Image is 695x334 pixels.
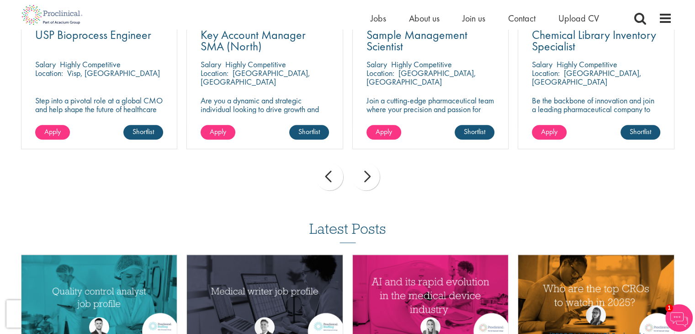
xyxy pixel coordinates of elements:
span: Key Account Manager SMA (North) [201,27,306,54]
div: prev [316,163,343,190]
a: Apply [35,125,70,140]
a: USP Bioprocess Engineer [35,29,164,41]
h3: Latest Posts [309,221,386,243]
p: [GEOGRAPHIC_DATA], [GEOGRAPHIC_DATA] [532,68,642,87]
a: Contact [508,12,536,24]
a: Apply [366,125,401,140]
span: Salary [35,59,56,70]
p: Be the backbone of innovation and join a leading pharmaceutical company to help keep life-changin... [532,96,660,131]
a: Apply [532,125,567,140]
p: Highly Competitive [60,59,121,70]
div: next [352,163,380,190]
span: Salary [532,59,552,70]
span: Location: [532,68,560,78]
a: Upload CV [558,12,599,24]
p: [GEOGRAPHIC_DATA], [GEOGRAPHIC_DATA] [201,68,310,87]
p: Join a cutting-edge pharmaceutical team where your precision and passion for quality will help sh... [366,96,495,131]
a: Sample Management Scientist [366,29,495,52]
span: Apply [44,127,61,136]
a: Join us [462,12,485,24]
span: Location: [35,68,63,78]
p: Highly Competitive [391,59,452,70]
span: Salary [366,59,387,70]
span: Apply [210,127,226,136]
a: Key Account Manager SMA (North) [201,29,329,52]
img: Chatbot [665,304,693,332]
span: Location: [366,68,394,78]
a: Jobs [371,12,386,24]
p: Highly Competitive [557,59,617,70]
p: Step into a pivotal role at a global CMO and help shape the future of healthcare manufacturing. [35,96,164,122]
a: Shortlist [455,125,494,140]
span: USP Bioprocess Engineer [35,27,151,43]
span: Apply [541,127,557,136]
span: Chemical Library Inventory Specialist [532,27,656,54]
img: Theodora Savlovschi - Wicks [586,305,606,325]
p: Are you a dynamic and strategic individual looking to drive growth and build lasting partnerships... [201,96,329,131]
a: Apply [201,125,235,140]
span: Apply [376,127,392,136]
p: [GEOGRAPHIC_DATA], [GEOGRAPHIC_DATA] [366,68,476,87]
span: Location: [201,68,228,78]
a: Shortlist [123,125,163,140]
span: 1 [665,304,673,312]
a: About us [409,12,440,24]
iframe: reCAPTCHA [6,300,123,328]
p: Visp, [GEOGRAPHIC_DATA] [67,68,160,78]
a: Shortlist [621,125,660,140]
span: Salary [201,59,221,70]
a: Shortlist [289,125,329,140]
p: Highly Competitive [225,59,286,70]
a: Chemical Library Inventory Specialist [532,29,660,52]
span: Sample Management Scientist [366,27,467,54]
